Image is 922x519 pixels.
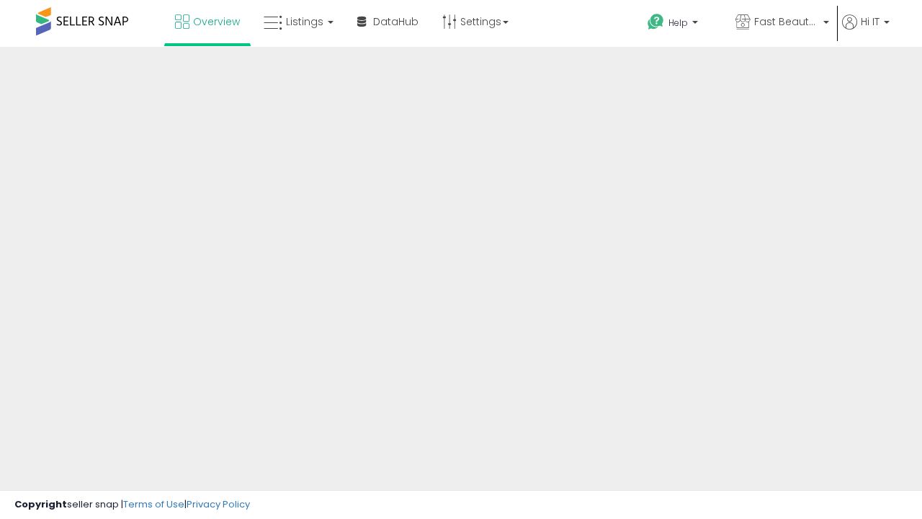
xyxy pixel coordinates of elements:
[187,497,250,511] a: Privacy Policy
[754,14,819,29] span: Fast Beauty ([GEOGRAPHIC_DATA])
[373,14,419,29] span: DataHub
[193,14,240,29] span: Overview
[647,13,665,31] i: Get Help
[636,2,722,47] a: Help
[14,497,67,511] strong: Copyright
[286,14,323,29] span: Listings
[861,14,880,29] span: Hi IT
[14,498,250,512] div: seller snap | |
[668,17,688,29] span: Help
[123,497,184,511] a: Terms of Use
[842,14,890,47] a: Hi IT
